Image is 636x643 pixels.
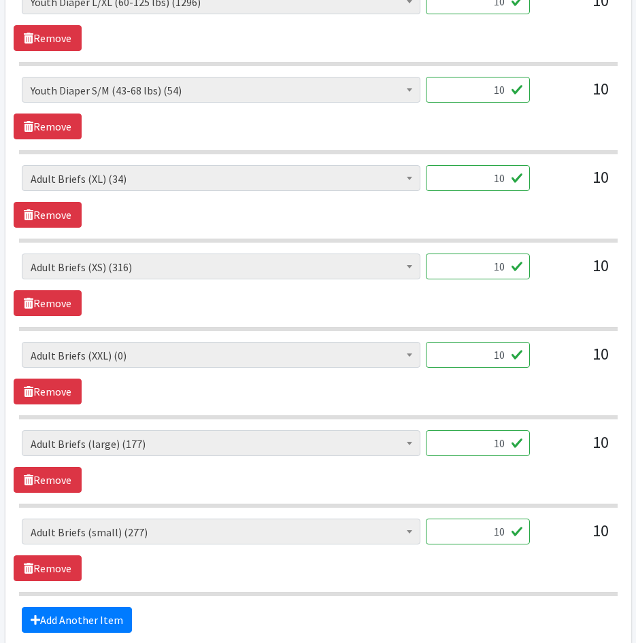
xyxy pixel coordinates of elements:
input: Quantity [426,77,530,103]
div: 10 [541,430,609,467]
a: Add Another Item [22,607,132,633]
span: Adult Briefs (XL) (34) [22,165,420,191]
a: Remove [14,555,82,581]
span: Adult Briefs (XXL) (0) [22,342,420,368]
input: Quantity [426,430,530,456]
span: Adult Briefs (large) (177) [31,434,412,453]
a: Remove [14,114,82,139]
span: Adult Briefs (XS) (316) [22,254,420,279]
div: 10 [541,519,609,555]
div: 10 [541,342,609,379]
span: Youth Diaper S/M (43-68 lbs) (54) [22,77,420,103]
a: Remove [14,25,82,51]
span: Adult Briefs (XXL) (0) [31,346,412,365]
input: Quantity [426,254,530,279]
input: Quantity [426,519,530,544]
span: Adult Briefs (small) (277) [31,523,412,542]
span: Adult Briefs (small) (277) [22,519,420,544]
input: Quantity [426,342,530,368]
div: 10 [541,254,609,290]
a: Remove [14,290,82,316]
span: Youth Diaper S/M (43-68 lbs) (54) [31,81,412,100]
a: Remove [14,202,82,228]
span: Adult Briefs (large) (177) [22,430,420,456]
a: Remove [14,379,82,404]
span: Adult Briefs (XS) (316) [31,258,412,277]
input: Quantity [426,165,530,191]
span: Adult Briefs (XL) (34) [31,169,412,188]
div: 10 [541,165,609,202]
a: Remove [14,467,82,493]
div: 10 [541,77,609,114]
